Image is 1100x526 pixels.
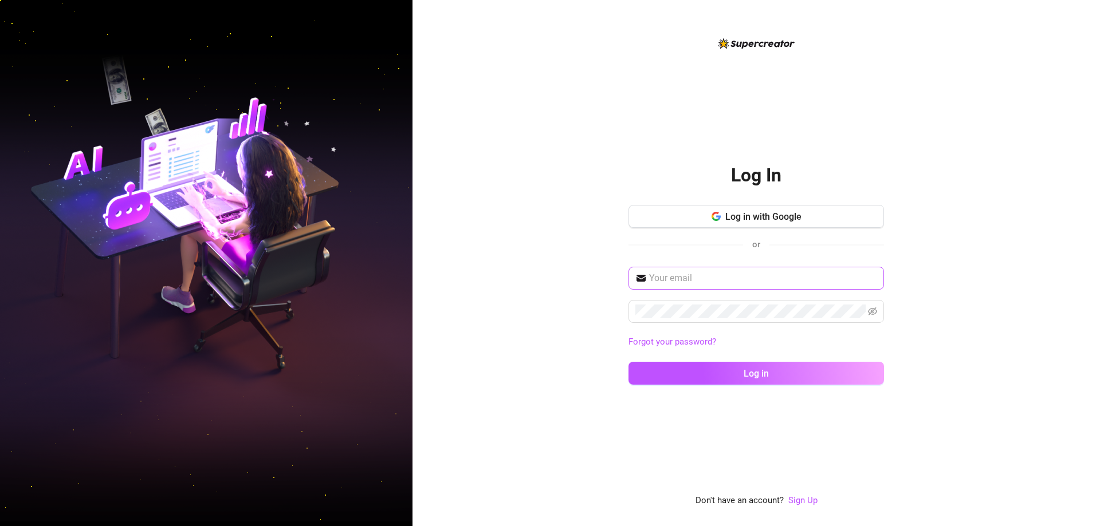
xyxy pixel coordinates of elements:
img: logo-BBDzfeDw.svg [718,38,795,49]
h2: Log In [731,164,781,187]
button: Log in with Google [628,205,884,228]
span: Log in [744,368,769,379]
a: Forgot your password? [628,335,884,349]
a: Sign Up [788,495,818,505]
span: Don't have an account? [696,494,784,508]
span: or [752,239,760,250]
a: Forgot your password? [628,337,716,347]
span: Log in with Google [725,211,802,222]
button: Log in [628,362,884,385]
input: Your email [649,271,877,285]
span: eye-invisible [868,307,877,316]
a: Sign Up [788,494,818,508]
